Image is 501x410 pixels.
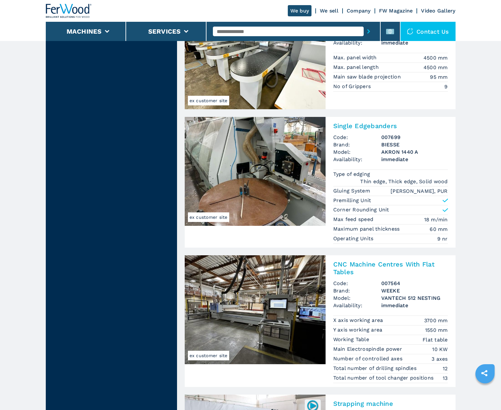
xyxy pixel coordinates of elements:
em: 4500 mm [424,54,448,61]
a: We sell [320,8,338,14]
span: ex customer site [188,212,229,222]
h3: 007699 [381,134,448,141]
button: submit-button [364,24,374,39]
em: [PERSON_NAME], PUR [391,187,448,195]
span: Brand: [333,141,381,148]
h3: 007564 [381,280,448,287]
em: 3700 mm [424,317,448,324]
a: Single Edgebanders BIESSE AKRON 1440 Aex customer siteSingle EdgebandersCode:007699Brand:BIESSEMo... [185,117,456,248]
span: Code: [333,280,381,287]
div: Contact us [400,22,456,41]
p: Premilling Unit [333,197,371,204]
h3: VANTECH 512 NESTING [381,294,448,302]
span: Availability: [333,156,381,163]
a: sharethis [476,365,492,381]
em: Flat table [423,336,448,343]
a: FW Magazine [379,8,413,14]
p: Maximum panel thickness [333,225,401,233]
p: X axis working area [333,317,385,324]
p: Operating Units [333,235,375,242]
p: Type of edging [333,171,372,178]
span: Code: [333,134,381,141]
img: Front-Loading Panel Saws SELCO WN 6 [185,0,326,109]
p: Max feed speed [333,216,375,223]
h2: Single Edgebanders [333,122,448,130]
img: Contact us [407,28,413,35]
a: Video Gallery [421,8,455,14]
span: Availability: [333,302,381,309]
h3: BIESSE [381,141,448,148]
p: Number of controlled axes [333,355,404,362]
p: Total number of drilling spindles [333,365,418,372]
img: Ferwood [46,4,92,18]
em: 10 KW [432,346,448,353]
em: 12 [443,365,448,372]
p: Total number of tool changer positions [333,374,435,381]
p: Main Electrospindle power [333,346,404,353]
h3: WEEKE [381,287,448,294]
p: No of Grippers [333,83,373,90]
span: Model: [333,148,381,156]
em: Thin edge, Thick edge, Solid wood [360,178,448,185]
span: immediate [381,39,448,46]
em: 60 mm [430,225,448,233]
em: 3 axes [432,355,448,363]
iframe: Chat [474,381,496,405]
em: 4500 mm [424,64,448,71]
em: 9 nr [437,235,448,242]
p: Y axis working area [333,326,384,333]
img: Single Edgebanders BIESSE AKRON 1440 A [185,117,326,226]
em: 95 mm [430,73,448,81]
h2: CNC Machine Centres With Flat Tables [333,260,448,276]
p: Max. panel length [333,64,381,71]
em: 13 [443,374,448,382]
span: Model: [333,294,381,302]
button: Services [148,28,181,35]
p: Corner Rounding Unit [333,206,389,213]
span: immediate [381,156,448,163]
a: We buy [288,5,312,16]
span: Brand: [333,287,381,294]
span: Availability: [333,39,381,46]
p: Gluing System [333,187,372,194]
em: 1550 mm [425,326,448,334]
span: ex customer site [188,351,229,360]
a: Front-Loading Panel Saws SELCO WN 6ex customer siteFront-Loading Panel SawsCode:007702Brand:SELCO... [185,0,456,109]
a: CNC Machine Centres With Flat Tables WEEKE VANTECH 512 NESTINGex customer siteCNC Machine Centres... [185,255,456,387]
em: 18 m/min [424,216,448,223]
span: immediate [381,302,448,309]
h2: Strapping machine [333,400,448,407]
img: CNC Machine Centres With Flat Tables WEEKE VANTECH 512 NESTING [185,255,326,364]
button: Machines [67,28,102,35]
p: Max. panel width [333,54,378,61]
p: Working Table [333,336,371,343]
a: Company [347,8,371,14]
p: Main saw blade projection [333,73,403,80]
span: ex customer site [188,96,229,105]
h3: AKRON 1440 A [381,148,448,156]
em: 9 [444,83,448,90]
